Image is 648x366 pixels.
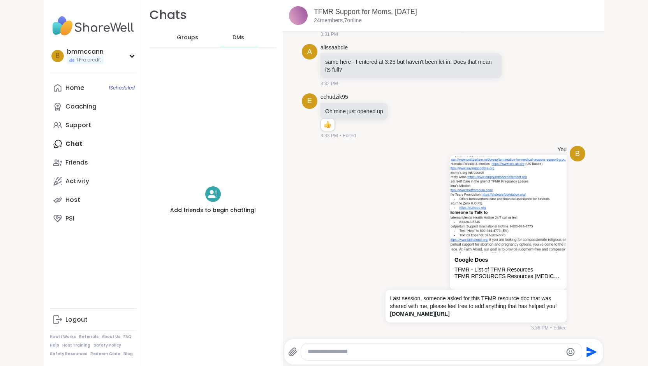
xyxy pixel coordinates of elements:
a: How It Works [50,334,76,340]
span: Edited [553,324,567,331]
span: 3:32 PM [320,80,338,87]
a: Redeem Code [90,351,120,357]
span: Edited [343,132,356,139]
span: 3:33 PM [320,132,338,139]
a: Referrals [79,334,99,340]
div: Host [65,196,80,204]
div: PSI [65,214,74,223]
button: Reactions: like [323,122,331,128]
a: About Us [102,334,120,340]
a: Home1Scheduled [50,79,137,97]
a: Host [50,191,137,209]
h1: Chats [150,6,187,24]
div: Friends [65,158,88,167]
div: TFMR - List of TFMR Resources [454,266,562,273]
a: Host Training [62,343,90,348]
span: 1 Pro credit [76,57,101,63]
span: DMs [232,34,244,42]
span: • [550,324,552,331]
a: Logout [50,310,137,329]
div: Activity [65,177,89,186]
a: Activity [50,172,137,191]
span: 3:38 PM [531,324,549,331]
a: alissaabdie [320,44,348,52]
div: Reaction list [321,119,335,131]
a: Support [50,116,137,135]
button: Send [582,343,600,361]
div: TFMR RESOURCES Resources [MEDICAL_DATA] Support International: [URL][DOMAIN_NAME][MEDICAL_DATA] A... [454,273,562,280]
div: Coaching [65,102,97,111]
a: echudzik95 [320,93,348,101]
div: bmmccann [67,47,104,56]
a: Help [50,343,59,348]
span: 3:31 PM [320,31,338,38]
span: Groups [177,34,198,42]
div: Support [65,121,91,130]
div: Logout [65,315,88,324]
span: a [307,47,312,57]
a: Friends [50,153,137,172]
span: 1 Scheduled [109,85,135,91]
a: TFMR Support for Moms, [DATE] [314,8,417,16]
span: e [307,96,312,106]
button: Emoji picker [566,347,575,357]
p: Oh mine just opened up [325,107,383,115]
a: Coaching [50,97,137,116]
a: Blog [123,351,133,357]
a: PSI [50,209,137,228]
h4: Add friends to begin chatting! [170,207,256,214]
div: Home [65,84,84,92]
a: [DOMAIN_NAME][URL] [390,311,450,317]
p: 24 members, 7 online [314,17,362,25]
a: Attachment [454,257,488,263]
img: TFMR - List of TFMR Resources [451,156,566,253]
p: same here - I entered at 3:25 but haven't been let in. Does that mean its full? [325,58,497,74]
a: Safety Resources [50,351,87,357]
img: TFMR Support for Moms, Sep 11 [289,6,308,25]
a: Safety Policy [93,343,121,348]
span: • [340,132,341,139]
textarea: Type your message [308,348,562,356]
img: ShareWell Nav Logo [50,12,137,40]
a: FAQ [123,334,132,340]
span: b [56,51,60,61]
span: b [575,149,580,159]
p: Last session, someone asked for this TFMR resource doc that was shared with me, please feel free ... [390,294,562,318]
h4: You [557,146,567,154]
